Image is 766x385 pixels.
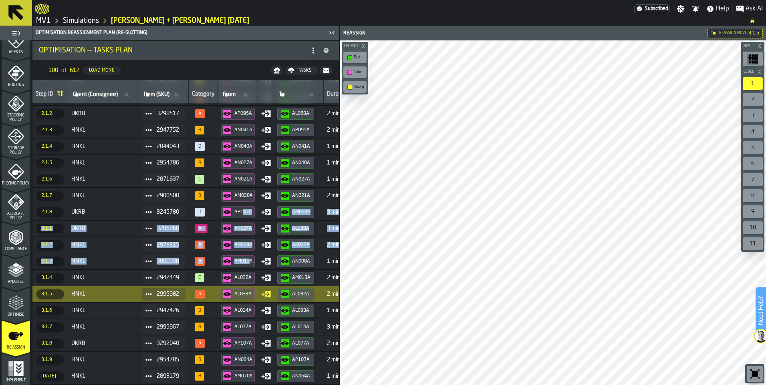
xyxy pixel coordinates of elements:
button: button-AK027A [277,239,314,251]
span: 1 min [327,258,360,265]
div: 3 [743,109,763,122]
button: button- [741,68,764,76]
span: 66% [195,109,205,118]
span: 2 min [327,275,360,281]
span: Picking Policy [2,181,30,186]
button: button- [320,66,333,75]
button: button-AL068A [277,108,314,120]
li: menu Analyse [2,255,30,287]
div: button-toolbar-undefined [745,364,764,383]
span: 3298517 [157,110,179,117]
div: ButtonLoadMore-Load More-Prev-First-Last [42,64,127,77]
span: HNKL [71,127,136,133]
span: 2 min [327,192,360,199]
div: Optimisation — Tasks Plan [39,46,307,55]
span: [DATE] [36,371,64,381]
div: 4 [743,125,763,138]
li: menu Implement [2,353,30,385]
span: HNKL [71,143,136,150]
span: 2978315 [157,242,179,248]
span: 1 min [327,307,360,314]
span: 3.1.5 [748,30,759,36]
span: Level [742,70,756,74]
li: menu Picking Policy [2,156,30,188]
button: button-AN021A [277,190,314,202]
div: 6 [743,157,763,170]
span: 85% [195,306,204,315]
span: Compliance [2,247,30,251]
button: button-AL032A [277,288,314,300]
span: 3.1.5 [36,289,64,299]
button: button-AP107A [277,354,314,366]
div: AL077A [292,341,310,346]
span: 2 min [327,127,360,133]
span: Implement [2,378,30,383]
div: button-toolbar-undefined [741,204,764,220]
span: 3.1.6 [36,306,64,315]
span: Bay [742,44,756,48]
div: AL138A [292,226,310,231]
span: 1 min [327,373,360,379]
a: logo-header [342,367,387,383]
div: Move Type: Put in [261,339,271,348]
span: 2947752 [157,127,179,133]
div: Load More [86,68,118,73]
div: Move Type: Put in [261,273,271,283]
div: button-toolbar-undefined [342,50,368,65]
a: link-to-/wh/i/3ccf57d1-1e0c-4a81-a3bb-c2011c5f0d50/settings/billing [634,4,670,13]
div: AN021A [234,176,253,182]
span: 3.1.1 [36,224,64,233]
div: AK027A [292,242,310,248]
span: label [223,91,236,98]
button: button-AM028A [221,190,255,202]
span: HNKL [71,373,136,379]
div: Move Type: Put in [261,306,271,315]
div: 7 [743,173,763,186]
a: link-to-/wh/i/3ccf57d1-1e0c-4a81-a3bb-c2011c5f0d50/simulations/d2d5025c-bd1e-44fe-a0df-b4e81305891e [111,16,249,25]
span: Re-assign [2,345,30,350]
div: Move Type: Put in [261,125,271,135]
div: button-toolbar-undefined [741,220,764,236]
span: 2.1.4 [36,142,64,151]
header: Reassign [340,26,766,40]
div: Move Type: Put in [261,322,271,332]
div: AL014A [292,324,310,330]
button: button- [741,42,764,50]
button: button-AP095A [277,124,314,136]
span: 2 min [327,242,360,248]
span: 9% [195,224,208,233]
header: Optimisation Reassignment plan (Re-Slotting) [32,26,339,40]
div: 10 [743,221,763,234]
span: UKRB [71,209,136,215]
label: button-toggle-Toggle Full Menu [2,28,30,39]
div: button-toolbar-undefined [741,236,764,252]
span: HNKL [71,291,136,297]
span: 89% [195,372,204,381]
span: 3286860 [157,225,179,232]
div: button-toolbar-undefined [741,108,764,124]
div: AL077A [234,324,253,330]
span: Help [716,4,729,14]
span: 64% [195,290,205,299]
span: 2.1.7 [36,191,64,201]
div: AN008A [292,259,310,264]
li: menu Optimise [2,287,30,319]
div: button-toolbar-undefined [741,76,764,92]
div: AN041A [292,144,310,149]
div: button-toolbar-undefined [741,156,764,172]
span: Routing [2,83,30,87]
span: HNKL [71,357,136,363]
span: 3 min [327,324,360,330]
span: 3245780 [157,209,179,215]
button: button-AL032A [221,272,255,284]
span: HNKL [71,242,136,248]
span: 2995982 [157,291,179,297]
span: of [61,67,67,74]
label: button-toggle-Ask AI [733,4,766,14]
div: Move Type: Put in [261,224,271,233]
span: 2871637 [157,176,179,182]
button: button-AN064A [221,354,255,366]
button: button-AN021A [221,173,255,185]
span: 3.1.9 [36,355,64,365]
span: 92% [195,355,204,364]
